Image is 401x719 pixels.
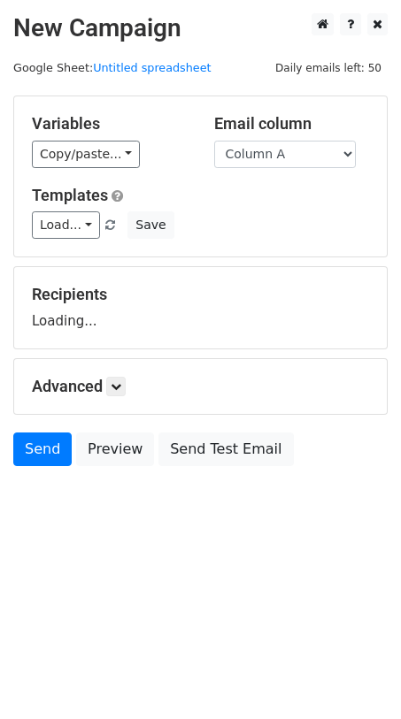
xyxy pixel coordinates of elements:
[32,141,140,168] a: Copy/paste...
[32,186,108,204] a: Templates
[158,432,293,466] a: Send Test Email
[13,432,72,466] a: Send
[214,114,370,134] h5: Email column
[32,211,100,239] a: Load...
[269,61,388,74] a: Daily emails left: 50
[32,285,369,331] div: Loading...
[13,61,212,74] small: Google Sheet:
[269,58,388,78] span: Daily emails left: 50
[13,13,388,43] h2: New Campaign
[32,377,369,396] h5: Advanced
[127,211,174,239] button: Save
[32,114,188,134] h5: Variables
[93,61,211,74] a: Untitled spreadsheet
[76,432,154,466] a: Preview
[32,285,369,304] h5: Recipients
